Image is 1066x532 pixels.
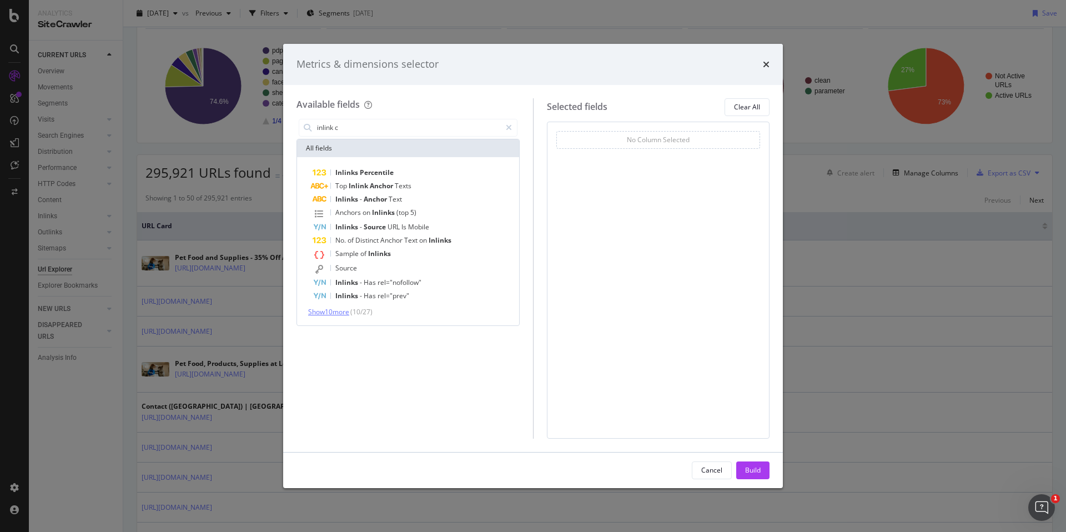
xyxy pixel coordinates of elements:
[335,168,360,177] span: Inlinks
[419,235,429,245] span: on
[360,168,394,177] span: Percentile
[370,181,395,190] span: Anchor
[401,222,408,232] span: Is
[335,291,360,300] span: Inlinks
[368,249,391,258] span: Inlinks
[335,194,360,204] span: Inlinks
[360,278,364,287] span: -
[745,465,761,475] div: Build
[547,101,607,113] div: Selected fields
[396,208,410,217] span: (top
[335,263,357,273] span: Source
[627,135,690,144] div: No Column Selected
[725,98,770,116] button: Clear All
[335,249,360,258] span: Sample
[388,222,401,232] span: URL
[349,181,370,190] span: Inlink
[763,57,770,72] div: times
[1028,494,1055,521] iframe: Intercom live chat
[364,278,378,287] span: Has
[1051,494,1060,503] span: 1
[360,291,364,300] span: -
[378,278,421,287] span: rel="nofollow"
[335,181,349,190] span: Top
[360,249,368,258] span: of
[364,222,388,232] span: Source
[283,44,783,488] div: modal
[363,208,372,217] span: on
[297,139,519,157] div: All fields
[348,235,355,245] span: of
[355,235,380,245] span: Distinct
[692,461,732,479] button: Cancel
[296,57,439,72] div: Metrics & dimensions selector
[350,307,373,317] span: ( 10 / 27 )
[380,235,404,245] span: Anchor
[734,102,760,112] div: Clear All
[395,181,411,190] span: Texts
[335,222,360,232] span: Inlinks
[429,235,451,245] span: Inlinks
[389,194,402,204] span: Text
[736,461,770,479] button: Build
[404,235,419,245] span: Text
[360,194,364,204] span: -
[335,235,348,245] span: No.
[335,278,360,287] span: Inlinks
[410,208,416,217] span: 5)
[316,119,501,136] input: Search by field name
[308,307,349,317] span: Show 10 more
[364,291,378,300] span: Has
[296,98,360,111] div: Available fields
[360,222,364,232] span: -
[372,208,396,217] span: Inlinks
[701,465,722,475] div: Cancel
[364,194,389,204] span: Anchor
[378,291,409,300] span: rel="prev"
[408,222,429,232] span: Mobile
[335,208,363,217] span: Anchors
